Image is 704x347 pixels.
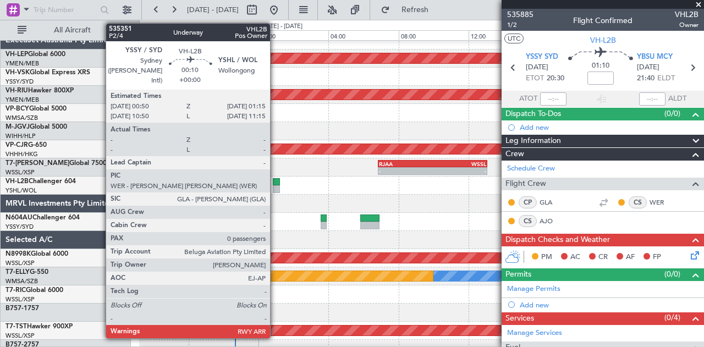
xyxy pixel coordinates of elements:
span: ETOT [526,73,544,84]
a: Manage Services [507,328,562,339]
span: FP [653,252,661,263]
span: YSSY SYD [526,52,558,63]
a: T7-TSTHawker 900XP [5,323,73,330]
span: Owner [675,20,698,30]
span: N8998K [5,251,31,257]
span: Crew [505,148,524,161]
span: 20:30 [547,73,564,84]
a: WIHH/HLP [5,132,36,140]
div: - [379,168,433,174]
span: VH-LEP [5,51,28,58]
div: CP [519,196,537,208]
span: AF [626,252,635,263]
span: VH-RIU [5,87,28,94]
a: YSHL/WOL [5,186,37,195]
span: T7-[PERSON_NAME] [5,160,69,167]
a: T7-RICGlobal 6000 [5,287,63,294]
span: B757-1 [5,305,28,312]
span: ATOT [519,93,537,104]
a: N8998KGlobal 6000 [5,251,68,257]
span: (0/4) [664,312,680,323]
span: VP-BCY [5,106,29,112]
span: ALDT [668,93,686,104]
a: WSSL/XSP [5,168,35,177]
span: All Aircraft [29,26,116,34]
span: PM [541,252,552,263]
a: VH-RIUHawker 800XP [5,87,74,94]
span: T7-RIC [5,287,26,294]
span: Services [505,312,534,325]
a: YMEN/MEB [5,96,39,104]
span: Leg Information [505,135,561,147]
span: N604AU [5,214,32,221]
span: ELDT [657,73,675,84]
span: Dispatch To-Dos [505,108,561,120]
a: M-JGVJGlobal 5000 [5,124,67,130]
a: WSSL/XSP [5,259,35,267]
a: Schedule Crew [507,163,555,174]
span: [DATE] - [DATE] [187,5,239,15]
a: T7-ELLYG-550 [5,269,48,276]
span: Permits [505,268,531,281]
a: AJO [540,216,564,226]
span: Refresh [392,6,438,14]
div: 16:00 [119,30,189,40]
span: VH-L2B [590,35,616,46]
span: VHL2B [675,9,698,20]
span: T7-ELLY [5,269,30,276]
input: Trip Number [34,2,97,18]
a: N604AUChallenger 604 [5,214,80,221]
a: VH-L2BChallenger 604 [5,178,76,185]
button: All Aircraft [12,21,119,39]
span: Dispatch Checks and Weather [505,234,610,246]
a: VHHH/HKG [5,150,38,158]
a: Manage Permits [507,284,560,295]
a: WMSA/SZB [5,114,38,122]
div: Flight Confirmed [573,15,632,26]
a: B757-1757 [5,305,39,312]
div: 20:00 [189,30,258,40]
div: WSSL [432,161,486,167]
span: M-JGVJ [5,124,30,130]
a: YMEN/MEB [5,59,39,68]
span: 535885 [507,9,533,20]
div: CS [519,215,537,227]
span: VH-L2B [5,178,29,185]
a: VH-LEPGlobal 6000 [5,51,65,58]
input: --:-- [540,92,566,106]
span: 01:10 [592,60,609,71]
span: [DATE] [526,62,548,73]
a: YSSY/SYD [5,223,34,231]
div: 04:00 [328,30,398,40]
div: Add new [520,123,698,132]
span: VP-CJR [5,142,28,148]
div: [DATE] - [DATE] [260,22,302,31]
span: AC [570,252,580,263]
div: 12:00 [469,30,538,40]
a: VP-BCYGlobal 5000 [5,106,67,112]
div: Add new [520,300,698,310]
div: 08:00 [399,30,469,40]
span: [DATE] [637,62,659,73]
span: YBSU MCY [637,52,673,63]
a: WMSA/SZB [5,277,38,285]
span: (0/0) [664,268,680,280]
span: Flight Crew [505,178,546,190]
a: VH-VSKGlobal Express XRS [5,69,90,76]
button: Refresh [376,1,442,19]
span: CR [598,252,608,263]
div: - [432,168,486,174]
a: YSSY/SYD [5,78,34,86]
button: UTC [504,34,524,43]
a: VP-CJRG-650 [5,142,47,148]
div: RJAA [379,161,433,167]
div: CS [629,196,647,208]
div: 00:00 [258,30,328,40]
span: 1/2 [507,20,533,30]
span: 21:40 [637,73,654,84]
a: T7-[PERSON_NAME]Global 7500 [5,160,107,167]
a: GLA [540,197,564,207]
a: WSSL/XSP [5,295,35,304]
span: (0/0) [664,108,680,119]
a: WSSL/XSP [5,332,35,340]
